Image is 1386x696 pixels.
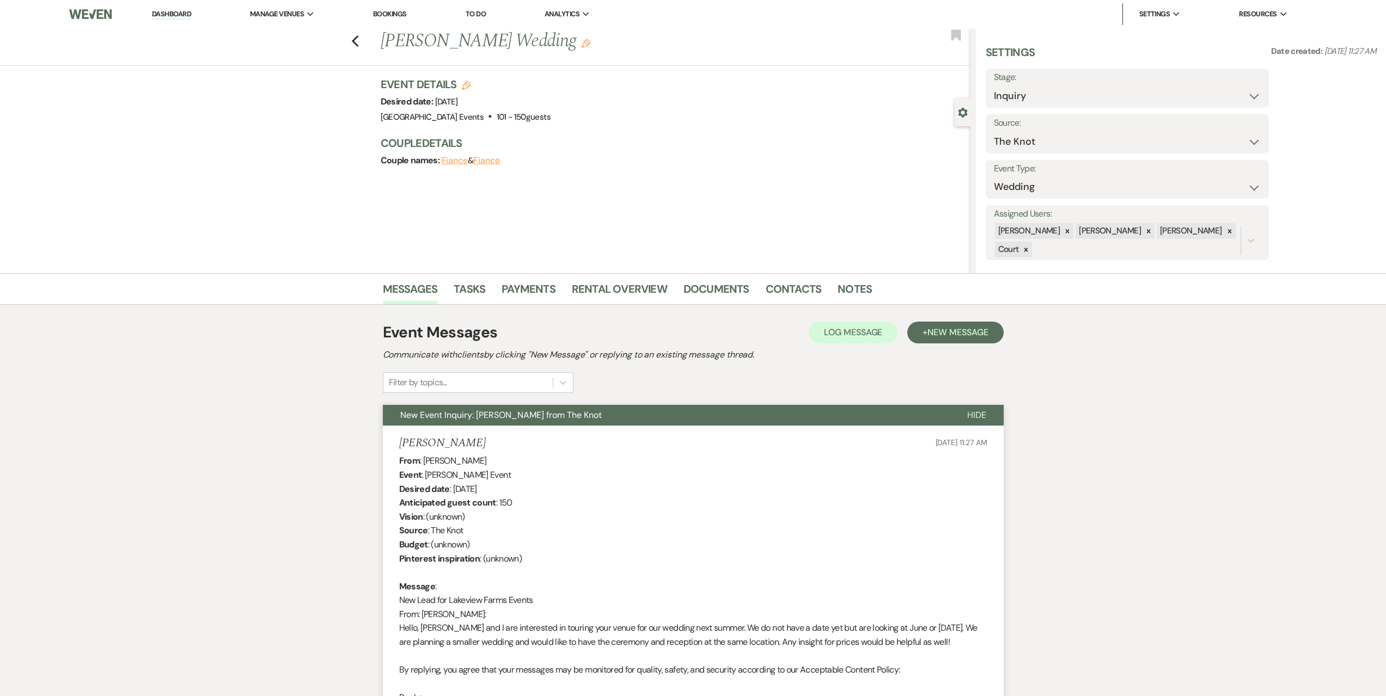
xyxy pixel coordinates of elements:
[466,9,486,19] a: To Do
[1139,9,1170,20] span: Settings
[502,280,555,304] a: Payments
[383,405,950,426] button: New Event Inquiry: [PERSON_NAME] from The Knot
[399,497,496,508] b: Anticipated guest count
[383,321,498,344] h1: Event Messages
[399,553,480,564] b: Pinterest inspiration
[381,135,960,151] h3: Couple Details
[572,280,667,304] a: Rental Overview
[986,45,1035,69] h3: Settings
[399,581,436,592] b: Message
[1239,9,1277,20] span: Resources
[383,348,1004,361] h2: Communicate with clients by clicking "New Message" or replying to an existing message thread.
[399,511,423,522] b: Vision
[442,156,468,165] button: Fiance
[399,455,420,466] b: From
[1324,46,1376,57] span: [DATE] 11:27 AM
[838,280,872,304] a: Notes
[545,9,579,20] span: Analytics
[389,376,447,389] div: Filter by topics...
[936,438,987,447] span: [DATE] 11:27 AM
[399,539,428,550] b: Budget
[399,483,450,495] b: Desired date
[381,155,442,166] span: Couple names:
[381,28,848,54] h1: [PERSON_NAME] Wedding
[250,9,304,20] span: Manage Venues
[683,280,749,304] a: Documents
[927,327,988,338] span: New Message
[435,96,458,107] span: [DATE]
[399,436,486,450] h5: [PERSON_NAME]
[1271,46,1324,57] span: Date created:
[383,280,438,304] a: Messages
[497,112,551,122] span: 101 - 150 guests
[1157,223,1224,239] div: [PERSON_NAME]
[381,112,484,122] span: [GEOGRAPHIC_DATA] Events
[69,3,112,26] img: Weven Logo
[399,525,428,536] b: Source
[381,77,551,92] h3: Event Details
[400,409,602,421] span: New Event Inquiry: [PERSON_NAME] from The Knot
[995,223,1062,239] div: [PERSON_NAME]
[152,9,191,20] a: Dashboard
[907,322,1003,343] button: +New Message
[473,156,500,165] button: Fiance
[994,161,1261,177] label: Event Type:
[809,322,897,343] button: Log Message
[994,70,1261,85] label: Stage:
[958,107,968,117] button: Close lead details
[381,96,435,107] span: Desired date:
[454,280,485,304] a: Tasks
[1076,223,1143,239] div: [PERSON_NAME]
[994,115,1261,131] label: Source:
[967,409,986,421] span: Hide
[995,242,1021,257] div: Court
[994,206,1261,222] label: Assigned Users:
[582,38,590,48] button: Edit
[399,469,422,481] b: Event
[766,280,822,304] a: Contacts
[950,405,1004,426] button: Hide
[824,327,882,338] span: Log Message
[373,9,407,19] a: Bookings
[442,155,500,166] span: &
